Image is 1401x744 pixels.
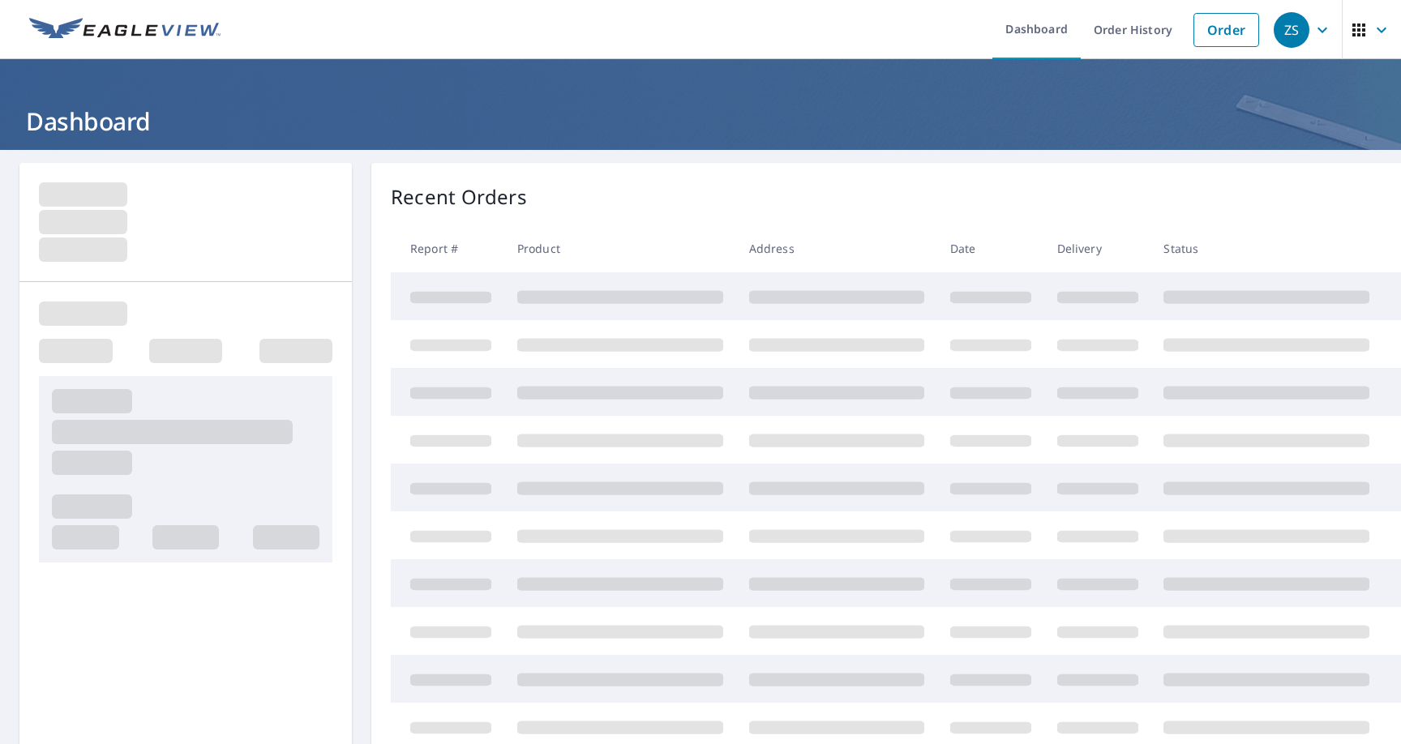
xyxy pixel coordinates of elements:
th: Product [504,224,736,272]
img: EV Logo [29,18,221,42]
th: Delivery [1044,224,1151,272]
a: Order [1193,13,1259,47]
h1: Dashboard [19,105,1382,138]
th: Address [736,224,937,272]
div: ZS [1274,12,1309,48]
th: Report # [391,224,504,272]
p: Recent Orders [391,182,527,212]
th: Date [937,224,1044,272]
th: Status [1150,224,1382,272]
